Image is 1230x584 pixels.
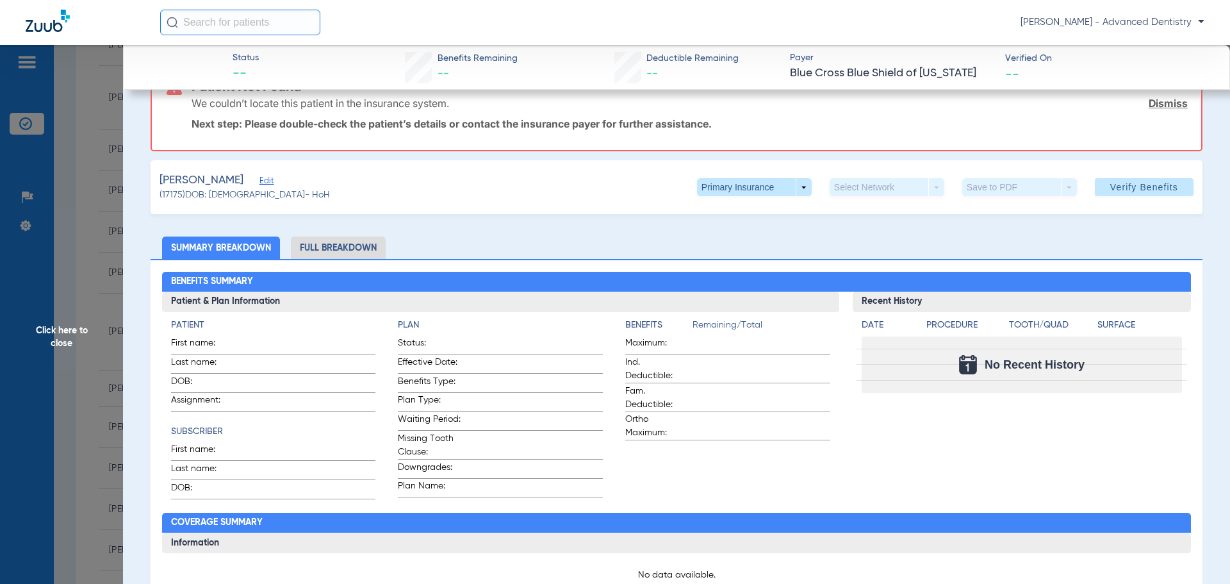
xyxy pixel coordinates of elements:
[1149,97,1188,110] a: Dismiss
[926,319,1004,332] h4: Procedure
[1009,319,1094,337] app-breakdown-title: Tooth/Quad
[167,17,178,28] img: Search Icon
[985,358,1085,371] span: No Recent History
[398,461,461,478] span: Downgrades:
[171,443,234,460] span: First name:
[162,237,280,259] li: Summary Breakdown
[259,176,271,188] span: Edit
[171,375,234,392] span: DOB:
[625,356,688,383] span: Ind. Deductible:
[625,319,693,337] app-breakdown-title: Benefits
[926,319,1004,337] app-breakdown-title: Procedure
[1005,67,1019,80] span: --
[853,292,1192,312] h3: Recent History
[192,117,1188,130] p: Next step: Please double-check the patient’s details or contact the insurance payer for further a...
[697,178,812,196] button: Primary Insurance
[398,413,461,430] span: Waiting Period:
[959,355,977,374] img: Calendar
[171,319,376,332] h4: Patient
[398,375,461,392] span: Benefits Type:
[160,172,243,188] span: [PERSON_NAME]
[26,10,70,32] img: Zuub Logo
[291,237,386,259] li: Full Breakdown
[160,10,320,35] input: Search for patients
[790,65,994,81] span: Blue Cross Blue Shield of [US_STATE]
[862,319,915,337] app-breakdown-title: Date
[233,51,259,65] span: Status
[1005,52,1209,65] span: Verified On
[625,385,688,412] span: Fam. Deductible:
[398,356,461,373] span: Effective Date:
[171,569,1183,581] p: No data available.
[162,272,1192,292] h2: Benefits Summary
[171,337,234,354] span: First name:
[162,292,839,312] h3: Patient & Plan Information
[171,356,234,373] span: Last name:
[233,65,259,83] span: --
[693,319,830,337] span: Remaining/Total
[192,97,449,110] p: We couldn’t locate this patient in the insurance system.
[171,394,234,411] span: Assignment:
[1095,178,1193,196] button: Verify Benefits
[646,52,739,65] span: Deductible Remaining
[625,337,688,354] span: Maximum:
[438,68,449,79] span: --
[171,462,234,480] span: Last name:
[625,319,693,332] h4: Benefits
[398,480,461,497] span: Plan Name:
[398,432,461,459] span: Missing Tooth Clause:
[162,513,1192,533] h2: Coverage Summary
[790,51,994,65] span: Payer
[438,52,518,65] span: Benefits Remaining
[398,319,603,332] h4: Plan
[171,425,376,438] h4: Subscriber
[192,80,1188,93] h3: Patient Not Found
[1009,319,1094,332] h4: Tooth/Quad
[160,188,330,202] span: (17175) DOB: [DEMOGRAPHIC_DATA] - HoH
[171,481,234,499] span: DOB:
[1021,16,1204,29] span: [PERSON_NAME] - Advanced Dentistry
[1097,319,1182,337] app-breakdown-title: Surface
[398,394,461,411] span: Plan Type:
[162,533,1192,553] h3: Information
[646,68,658,79] span: --
[625,413,688,440] span: Ortho Maximum:
[862,319,915,332] h4: Date
[398,337,461,354] span: Status:
[1110,182,1178,192] span: Verify Benefits
[1097,319,1182,332] h4: Surface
